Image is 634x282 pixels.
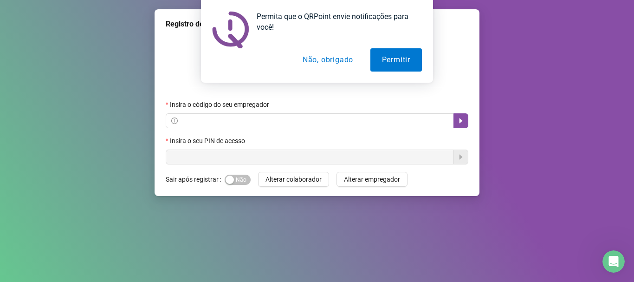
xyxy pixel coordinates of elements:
span: Alterar empregador [344,174,400,184]
span: Alterar colaborador [265,174,322,184]
div: Permita que o QRPoint envie notificações para você! [249,11,422,33]
iframe: Intercom live chat [602,250,625,273]
span: caret-right [457,117,465,125]
label: Insira o seu PIN de acesso [166,136,251,146]
img: notification icon [212,11,249,48]
button: Permitir [370,48,422,72]
label: Sair após registrar [166,172,225,187]
span: info-circle [171,118,178,124]
button: Alterar colaborador [258,172,329,187]
button: Alterar empregador [336,172,408,187]
label: Insira o código do seu empregador [166,99,275,110]
button: Não, obrigado [291,48,365,72]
